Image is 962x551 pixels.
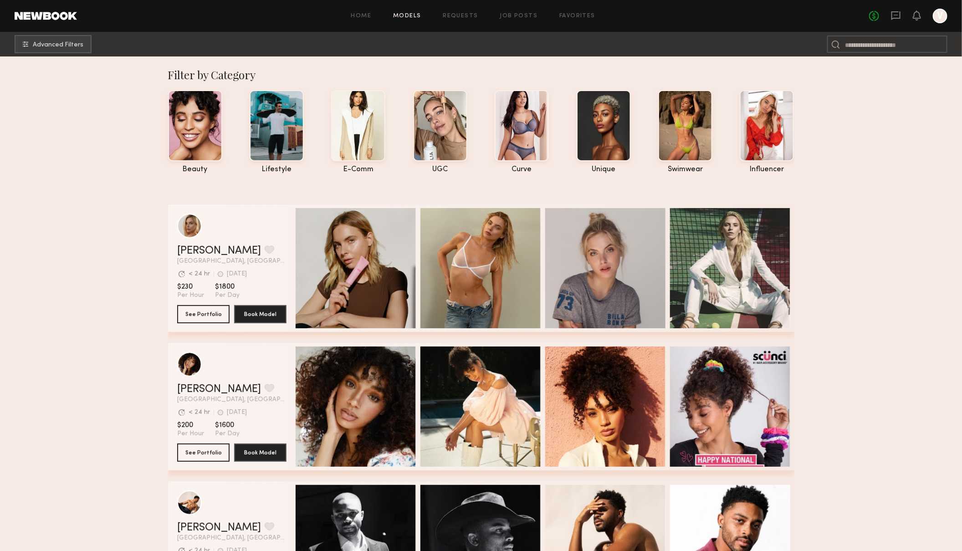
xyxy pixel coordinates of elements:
[500,13,538,19] a: Job Posts
[177,291,204,300] span: Per Hour
[177,245,261,256] a: [PERSON_NAME]
[168,166,222,173] div: beauty
[495,166,549,173] div: curve
[177,444,230,462] button: See Portfolio
[177,282,204,291] span: $230
[234,305,287,323] button: Book Model
[250,166,304,173] div: lifestyle
[177,258,287,265] span: [GEOGRAPHIC_DATA], [GEOGRAPHIC_DATA]
[658,166,712,173] div: swimwear
[177,430,204,438] span: Per Hour
[933,9,947,23] a: V
[177,397,287,403] span: [GEOGRAPHIC_DATA], [GEOGRAPHIC_DATA]
[443,13,478,19] a: Requests
[331,166,385,173] div: e-comm
[177,535,287,541] span: [GEOGRAPHIC_DATA], [GEOGRAPHIC_DATA]
[351,13,372,19] a: Home
[168,67,794,82] div: Filter by Category
[177,384,261,395] a: [PERSON_NAME]
[189,409,210,416] div: < 24 hr
[740,166,794,173] div: influencer
[227,271,247,277] div: [DATE]
[177,305,230,323] button: See Portfolio
[215,430,240,438] span: Per Day
[227,409,247,416] div: [DATE]
[33,42,83,48] span: Advanced Filters
[215,291,240,300] span: Per Day
[215,421,240,430] span: $1600
[189,271,210,277] div: < 24 hr
[177,421,204,430] span: $200
[234,444,287,462] button: Book Model
[413,166,467,173] div: UGC
[177,522,261,533] a: [PERSON_NAME]
[559,13,595,19] a: Favorites
[15,35,92,53] button: Advanced Filters
[393,13,421,19] a: Models
[215,282,240,291] span: $1800
[577,166,631,173] div: unique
